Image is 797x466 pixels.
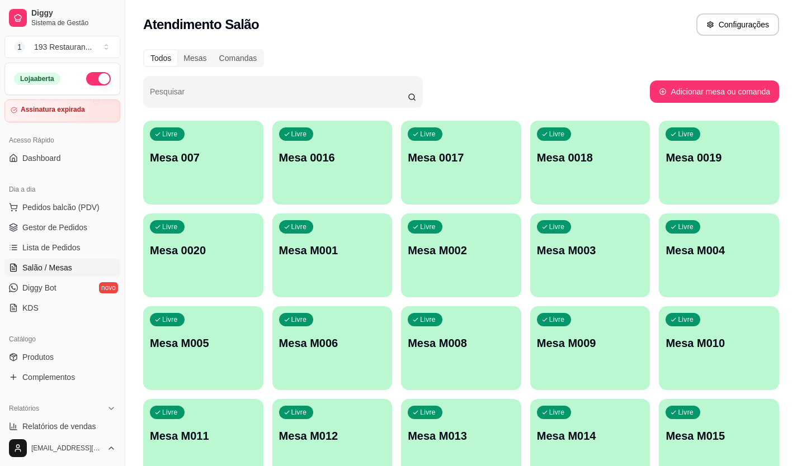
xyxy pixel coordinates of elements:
p: Livre [549,315,565,324]
p: Livre [678,130,694,139]
p: Mesa M004 [666,242,772,258]
button: LivreMesa 0016 [272,121,393,205]
p: Livre [678,222,694,231]
span: Complementos [22,372,75,383]
input: Pesquisar [150,91,408,102]
p: Livre [162,408,178,417]
p: Livre [678,315,694,324]
span: Sistema de Gestão [31,18,116,27]
p: Mesa M009 [537,335,644,351]
p: Livre [420,222,436,231]
div: Comandas [213,50,263,66]
p: Mesa M014 [537,428,644,444]
a: Lista de Pedidos [4,239,120,256]
button: LivreMesa M002 [401,213,521,297]
p: Mesa M001 [279,242,386,258]
a: Relatórios de vendas [4,417,120,435]
button: LivreMesa M006 [272,306,393,390]
span: Lista de Pedidos [22,242,81,253]
article: Assinatura expirada [21,106,85,114]
div: Todos [144,50,177,66]
p: Mesa M011 [150,428,257,444]
span: Pedidos balcão (PDV) [22,202,100,213]
p: Mesa M015 [666,428,772,444]
p: Mesa M010 [666,335,772,351]
p: Mesa 0020 [150,242,257,258]
a: Gestor de Pedidos [4,218,120,236]
button: Adicionar mesa ou comanda [650,80,779,103]
p: Mesa M003 [537,242,644,258]
button: LivreMesa M009 [530,306,650,390]
p: Livre [549,408,565,417]
a: Produtos [4,348,120,366]
a: Dashboard [4,149,120,167]
button: LivreMesa M004 [659,213,779,297]
button: LivreMesa 0017 [401,121,521,205]
p: Mesa M012 [279,428,386,444]
button: Alterar Status [86,72,111,85]
p: Mesa M005 [150,335,257,351]
p: Livre [420,130,436,139]
button: LivreMesa 0018 [530,121,650,205]
p: Livre [549,222,565,231]
span: KDS [22,302,39,313]
span: Relatórios [9,404,39,413]
p: Mesa M013 [408,428,515,444]
p: Livre [549,130,565,139]
p: Mesa 0017 [408,150,515,165]
div: Loja aberta [14,73,60,85]
a: DiggySistema de Gestão [4,4,120,31]
p: Mesa M008 [408,335,515,351]
a: Complementos [4,368,120,386]
button: LivreMesa 0020 [143,213,263,297]
a: KDS [4,299,120,317]
span: Salão / Mesas [22,262,72,273]
p: Livre [162,130,178,139]
p: Livre [678,408,694,417]
span: Dashboard [22,153,61,164]
p: Livre [291,130,307,139]
button: LivreMesa 0019 [659,121,779,205]
span: 1 [14,41,25,53]
p: Livre [291,222,307,231]
a: Assinatura expirada [4,99,120,122]
p: Livre [420,315,436,324]
p: Livre [291,315,307,324]
a: Diggy Botnovo [4,279,120,297]
p: Mesa M006 [279,335,386,351]
p: Mesa 0019 [666,150,772,165]
a: Salão / Mesas [4,259,120,277]
button: LivreMesa M003 [530,213,650,297]
div: Acesso Rápido [4,131,120,149]
p: Livre [162,315,178,324]
h2: Atendimento Salão [143,16,259,34]
span: Diggy [31,8,116,18]
span: Gestor de Pedidos [22,222,87,233]
div: 193 Restauran ... [34,41,92,53]
p: Mesa M002 [408,242,515,258]
p: Livre [291,408,307,417]
p: Mesa 0016 [279,150,386,165]
button: LivreMesa 007 [143,121,263,205]
span: Diggy Bot [22,282,56,293]
p: Livre [162,222,178,231]
div: Catálogo [4,330,120,348]
span: Produtos [22,351,54,363]
span: [EMAIL_ADDRESS][DOMAIN_NAME] [31,444,102,453]
button: LivreMesa M005 [143,306,263,390]
button: Select a team [4,36,120,58]
p: Livre [420,408,436,417]
button: Configurações [696,13,779,36]
button: LivreMesa M001 [272,213,393,297]
button: LivreMesa M010 [659,306,779,390]
p: Mesa 0018 [537,150,644,165]
button: Pedidos balcão (PDV) [4,198,120,216]
span: Relatórios de vendas [22,421,96,432]
p: Mesa 007 [150,150,257,165]
div: Dia a dia [4,180,120,198]
button: LivreMesa M008 [401,306,521,390]
div: Mesas [177,50,213,66]
button: [EMAIL_ADDRESS][DOMAIN_NAME] [4,435,120,462]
